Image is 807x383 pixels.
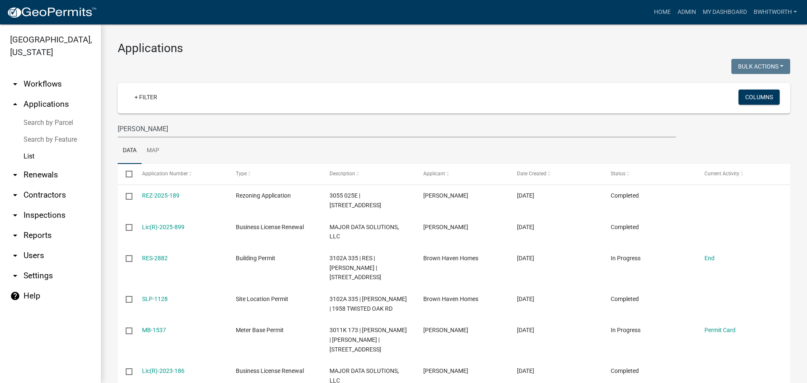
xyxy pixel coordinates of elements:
span: 3011K 173 | MARIO BRENNER | BRENNER LILIANA | 296 SHALLOW WATER WAY [330,327,407,353]
span: 10/03/2024 [517,327,534,333]
span: 3102A 335 | RES | JOSE RODRIGUEZ | 1958 TWISTED OAK RD [330,255,381,281]
i: help [10,291,20,301]
datatable-header-cell: Description [322,164,415,184]
datatable-header-cell: Application Number [134,164,227,184]
span: In Progress [611,327,641,333]
span: Applicant [423,171,445,177]
a: Home [651,4,674,20]
button: Columns [738,90,780,105]
a: End [704,255,715,261]
a: Map [142,137,164,164]
a: MB-1537 [142,327,166,333]
span: 12/11/2024 [517,255,534,261]
span: Business License Renewal [236,224,304,230]
a: Data [118,137,142,164]
span: Meter Base Permit [236,327,284,333]
span: Site Location Permit [236,296,288,302]
span: Completed [611,224,639,230]
a: Lic(R)-2025-899 [142,224,185,230]
span: 01/16/2025 [517,224,534,230]
span: Completed [611,192,639,199]
span: In Progress [611,255,641,261]
a: Lic(R)-2023-186 [142,367,185,374]
i: arrow_drop_down [10,230,20,240]
span: Building Permit [236,255,275,261]
i: arrow_drop_down [10,170,20,180]
span: Type [236,171,247,177]
datatable-header-cell: Applicant [415,164,509,184]
datatable-header-cell: Type [227,164,321,184]
span: 3102A 335 | JOSE RODRIGUEZ | 1958 TWISTED OAK RD [330,296,407,312]
span: Completed [611,367,639,374]
i: arrow_drop_down [10,251,20,261]
button: Bulk Actions [731,59,790,74]
span: Paul Major [423,224,468,230]
i: arrow_drop_down [10,190,20,200]
span: MAJOR DATA SOLUTIONS, LLC [330,224,399,240]
i: arrow_drop_down [10,79,20,89]
span: Date Created [517,171,546,177]
span: Liliana Vasquez Romero [423,192,468,199]
span: 3055 025E | 1756 ROUNDTOP RD [330,192,381,209]
i: arrow_drop_up [10,99,20,109]
span: 03/27/2025 [517,192,534,199]
span: 12/29/2023 [517,367,534,374]
span: Brown Haven Homes [423,255,478,261]
span: RICHARD TURNER [423,327,468,333]
datatable-header-cell: Select [118,164,134,184]
span: Business License Renewal [236,367,304,374]
span: Completed [611,296,639,302]
a: REZ-2025-189 [142,192,179,199]
h3: Applications [118,41,790,55]
span: Application Number [142,171,188,177]
a: RES-2882 [142,255,168,261]
span: 10/24/2024 [517,296,534,302]
a: Permit Card [704,327,736,333]
span: Description [330,171,355,177]
i: arrow_drop_down [10,271,20,281]
span: Brown Haven Homes [423,296,478,302]
datatable-header-cell: Date Created [509,164,603,184]
span: Rezoning Application [236,192,291,199]
datatable-header-cell: Current Activity [696,164,790,184]
span: Paul Major [423,367,468,374]
i: arrow_drop_down [10,210,20,220]
span: Current Activity [704,171,739,177]
a: BWhitworth [750,4,800,20]
a: SLP-1128 [142,296,168,302]
a: + Filter [128,90,164,105]
a: My Dashboard [699,4,750,20]
a: Admin [674,4,699,20]
datatable-header-cell: Status [603,164,696,184]
input: Search for applications [118,120,676,137]
span: Status [611,171,625,177]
